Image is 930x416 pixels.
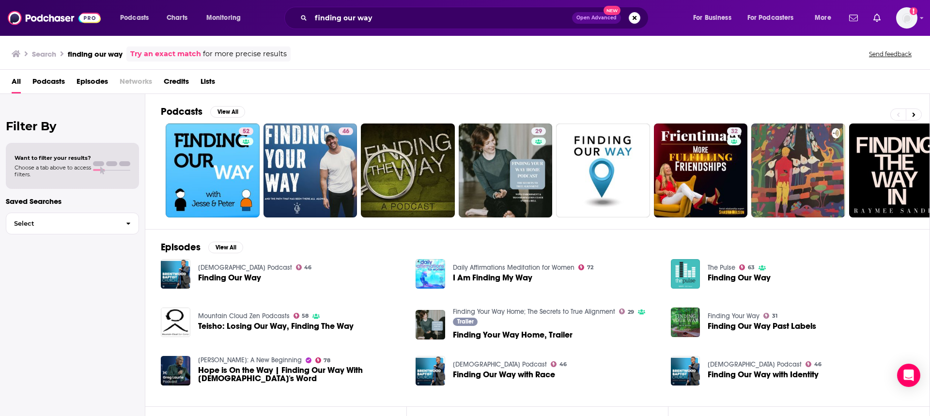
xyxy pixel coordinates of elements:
[342,127,349,137] span: 46
[130,48,201,60] a: Try an exact match
[113,10,161,26] button: open menu
[160,10,193,26] a: Charts
[416,259,445,289] img: I Am Finding My Way
[198,366,404,383] span: Hope is On the Way | Finding Our Way With [DEMOGRAPHIC_DATA]'s Word
[671,259,700,289] img: Finding Our Way
[453,308,615,316] a: Finding Your Way Home; The Secrets to True Alignment
[361,123,455,217] a: 0
[531,127,546,135] a: 29
[294,7,658,29] div: Search podcasts, credits, & more...
[910,7,917,15] svg: Add a profile image
[748,265,755,270] span: 63
[896,7,917,29] button: Show profile menu
[243,127,249,137] span: 52
[263,123,357,217] a: 46
[619,308,634,314] a: 29
[161,259,190,289] img: Finding Our Way
[6,119,139,133] h2: Filter By
[747,11,794,25] span: For Podcasters
[866,50,914,58] button: Send feedback
[6,197,139,206] p: Saved Searches
[315,357,331,363] a: 78
[535,127,542,137] span: 29
[708,322,816,330] a: Finding Our Way Past Labels
[161,308,190,337] img: Teisho: Losing Our Way, Finding The Way
[587,265,593,270] span: 72
[686,10,744,26] button: open menu
[741,10,808,26] button: open menu
[294,313,309,319] a: 58
[453,274,532,282] a: I Am Finding My Way
[693,11,731,25] span: For Business
[416,310,445,339] img: Finding Your Way Home, Trailer
[572,12,621,24] button: Open AdvancedNew
[453,263,574,272] a: Daily Affirmations Meditation for Women
[453,370,555,379] a: Finding Our Way with Race
[120,74,152,93] span: Networks
[203,48,287,60] span: for more precise results
[198,322,354,330] a: Teisho: Losing Our Way, Finding The Way
[15,164,91,178] span: Choose a tab above to access filters.
[12,74,21,93] a: All
[311,10,572,26] input: Search podcasts, credits, & more...
[32,74,65,93] a: Podcasts
[416,356,445,385] img: Finding Our Way with Race
[457,319,474,324] span: Trailer
[77,74,108,93] span: Episodes
[161,106,245,118] a: PodcastsView All
[708,263,735,272] a: The Pulse
[869,10,884,26] a: Show notifications dropdown
[727,127,742,135] a: 32
[8,9,101,27] a: Podchaser - Follow, Share and Rate Podcasts
[808,10,843,26] button: open menu
[708,274,771,282] a: Finding Our Way
[161,241,201,253] h2: Episodes
[200,10,253,26] button: open menu
[161,241,243,253] a: EpisodesView All
[845,10,862,26] a: Show notifications dropdown
[731,127,738,137] span: 32
[576,15,617,20] span: Open Advanced
[166,123,260,217] a: 52
[453,331,573,339] a: Finding Your Way Home, Trailer
[198,274,261,282] a: Finding Our Way
[167,11,187,25] span: Charts
[763,313,777,319] a: 31
[708,312,759,320] a: Finding Your Way
[739,264,755,270] a: 63
[654,123,748,217] a: 32
[120,11,149,25] span: Podcasts
[708,370,819,379] a: Finding Our Way with Identity
[578,264,593,270] a: 72
[453,360,547,369] a: Brentwood Baptist Church Podcast
[896,7,917,29] img: User Profile
[671,308,700,337] img: Finding Our Way Past Labels
[68,49,123,59] h3: finding our way
[15,154,91,161] span: Want to filter your results?
[6,213,139,234] button: Select
[628,310,634,314] span: 29
[198,356,302,364] a: Greg Laurie: A New Beginning
[6,220,118,227] span: Select
[161,356,190,385] img: Hope is On the Way | Finding Our Way With God's Word
[897,364,920,387] div: Open Intercom Messenger
[604,6,621,15] span: New
[446,127,451,214] div: 0
[671,356,700,385] a: Finding Our Way with Identity
[161,106,202,118] h2: Podcasts
[198,312,290,320] a: Mountain Cloud Zen Podcasts
[198,366,404,383] a: Hope is On the Way | Finding Our Way With God's Word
